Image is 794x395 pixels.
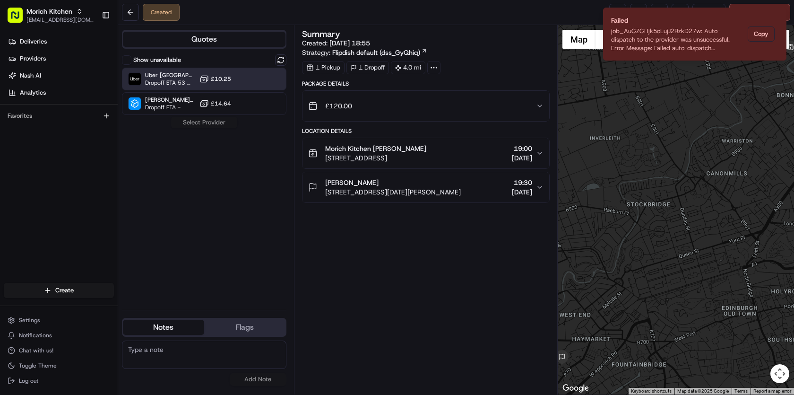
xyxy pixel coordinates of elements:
[129,97,141,110] img: Stuart (UK)
[4,283,114,298] button: Create
[9,38,172,53] p: Welcome 👋
[29,147,77,154] span: [PERSON_NAME]
[4,34,118,49] a: Deliveries
[4,85,118,100] a: Analytics
[611,27,744,53] div: job_AuGZGHjk5oLujJ2RzkD27w: Auto-dispatch to the provider was unsuccessful. Error Message: Failed...
[9,9,28,28] img: Nash
[147,121,172,132] button: See all
[512,153,532,163] span: [DATE]
[332,48,420,57] span: Flipdish default (dss_GyQhiq)
[302,80,550,88] div: Package Details
[127,172,130,180] span: •
[20,88,46,97] span: Analytics
[302,38,370,48] span: Created:
[346,61,389,74] div: 1 Dropoff
[753,388,791,394] a: Report a map error
[325,187,461,197] span: [STREET_ADDRESS][DATE][PERSON_NAME]
[19,173,26,180] img: 1736555255976-a54dd68f-1ca7-489b-9aae-adbdc363a1c4
[4,108,114,123] div: Favorites
[55,286,74,295] span: Create
[211,75,231,83] span: £10.25
[199,99,231,108] button: £14.64
[132,172,152,180] span: [DATE]
[204,320,285,335] button: Flags
[145,71,196,79] span: Uber [GEOGRAPHIC_DATA]
[4,314,114,327] button: Settings
[19,332,52,339] span: Notifications
[145,79,196,87] span: Dropoff ETA 53 minutes
[302,172,549,202] button: [PERSON_NAME][STREET_ADDRESS][DATE][PERSON_NAME]19:30[DATE]
[631,388,672,395] button: Keyboard shortcuts
[19,316,40,324] span: Settings
[677,388,729,394] span: Map data ©2025 Google
[94,235,114,242] span: Pylon
[145,96,196,104] span: [PERSON_NAME] ([GEOGRAPHIC_DATA])
[562,30,595,49] button: Show street map
[302,138,549,168] button: Morich Kitchen [PERSON_NAME][STREET_ADDRESS]19:00[DATE]
[4,374,114,387] button: Log out
[512,178,532,187] span: 19:30
[26,16,94,24] button: [EMAIL_ADDRESS][DOMAIN_NAME]
[20,37,47,46] span: Deliveries
[325,101,352,111] span: £120.00
[9,123,60,131] div: Past conversations
[199,74,231,84] button: £10.25
[9,90,26,107] img: 1736555255976-a54dd68f-1ca7-489b-9aae-adbdc363a1c4
[9,138,25,153] img: Asif Zaman Khan
[129,73,141,85] img: Uber UK
[43,100,130,107] div: We're available if you need us!
[20,54,46,63] span: Providers
[4,68,118,83] a: Nash AI
[78,147,82,154] span: •
[325,144,426,153] span: Morich Kitchen [PERSON_NAME]
[560,382,591,395] img: Google
[211,100,231,107] span: £14.64
[391,61,425,74] div: 4.0 mi
[329,39,370,47] span: [DATE] 18:55
[560,382,591,395] a: Open this area in Google Maps (opens a new window)
[325,153,426,163] span: [STREET_ADDRESS]
[84,147,103,154] span: [DATE]
[302,48,427,57] div: Strategy:
[80,212,87,220] div: 💻
[133,56,181,64] label: Show unavailable
[302,91,549,121] button: £120.00
[734,388,748,394] a: Terms
[4,359,114,372] button: Toggle Theme
[19,362,57,369] span: Toggle Theme
[89,211,152,221] span: API Documentation
[161,93,172,105] button: Start new chat
[19,377,38,385] span: Log out
[302,61,345,74] div: 1 Pickup
[512,187,532,197] span: [DATE]
[9,163,25,178] img: Dianne Alexi Soriano
[43,90,155,100] div: Start new chat
[67,234,114,242] a: Powered byPylon
[4,329,114,342] button: Notifications
[611,16,744,25] div: Failed
[302,127,550,135] div: Location Details
[748,26,775,42] button: Copy
[4,4,98,26] button: Morich Kitchen[EMAIL_ADDRESS][DOMAIN_NAME]
[19,211,72,221] span: Knowledge Base
[19,347,53,354] span: Chat with us!
[325,178,379,187] span: [PERSON_NAME]
[770,364,789,383] button: Map camera controls
[20,90,37,107] img: 4281594248423_2fcf9dad9f2a874258b8_72.png
[123,32,285,47] button: Quotes
[26,7,72,16] button: Morich Kitchen
[145,104,196,111] span: Dropoff ETA -
[76,208,155,225] a: 💻API Documentation
[25,61,156,71] input: Clear
[332,48,427,57] a: Flipdish default (dss_GyQhiq)
[20,71,41,80] span: Nash AI
[4,344,114,357] button: Chat with us!
[6,208,76,225] a: 📗Knowledge Base
[512,144,532,153] span: 19:00
[123,320,204,335] button: Notes
[9,212,17,220] div: 📗
[29,172,125,180] span: [PERSON_NAME] [PERSON_NAME]
[4,51,118,66] a: Providers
